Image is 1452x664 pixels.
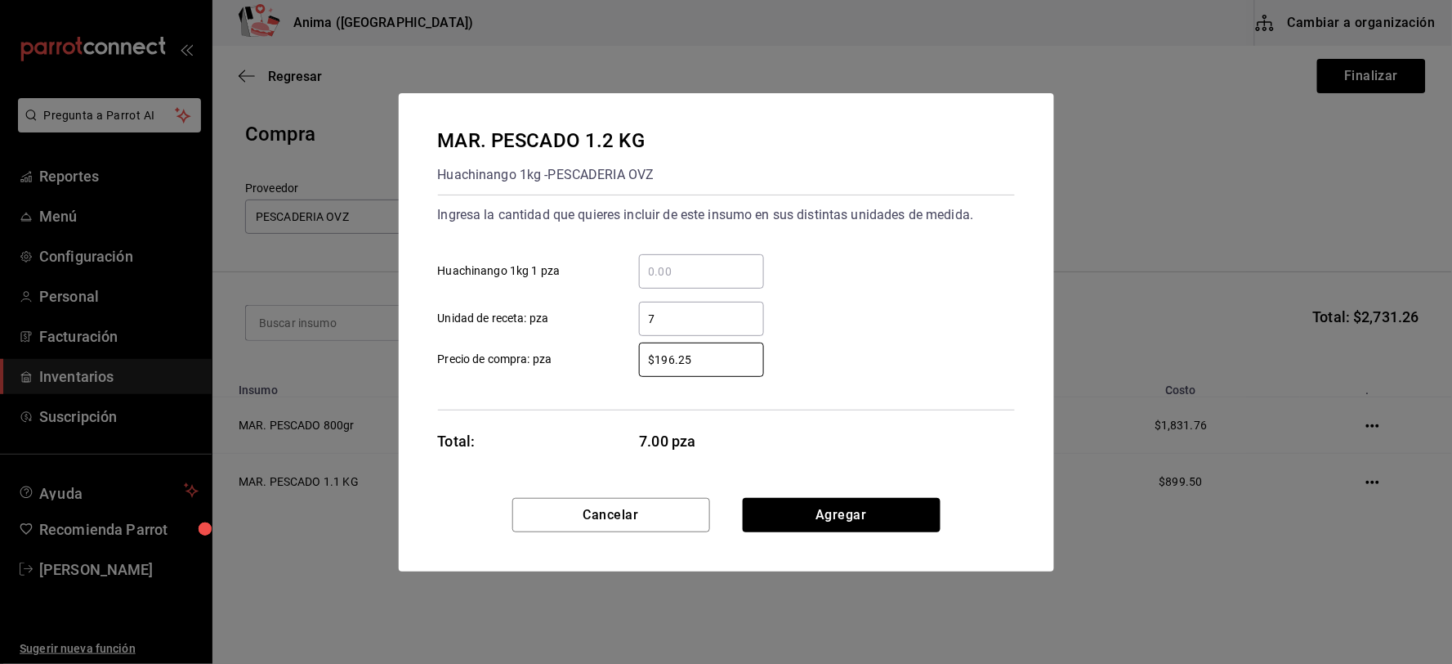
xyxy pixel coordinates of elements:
[438,351,552,368] span: Precio de compra: pza
[438,310,549,327] span: Unidad de receta: pza
[438,430,476,452] div: Total:
[639,350,764,370] input: Precio de compra: pza
[512,498,710,532] button: Cancelar
[438,126,655,155] div: MAR. PESCADO 1.2 KG
[639,262,764,281] input: Huachinango 1kg 1 pza
[438,162,655,188] div: Huachinango 1kg - PESCADERIA OVZ
[639,309,764,329] input: Unidad de receta: pza
[743,498,940,532] button: Agregar
[438,202,1015,228] div: Ingresa la cantidad que quieres incluir de este insumo en sus distintas unidades de medida.
[640,430,765,452] span: 7.00 pza
[438,262,561,280] span: Huachinango 1kg 1 pza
